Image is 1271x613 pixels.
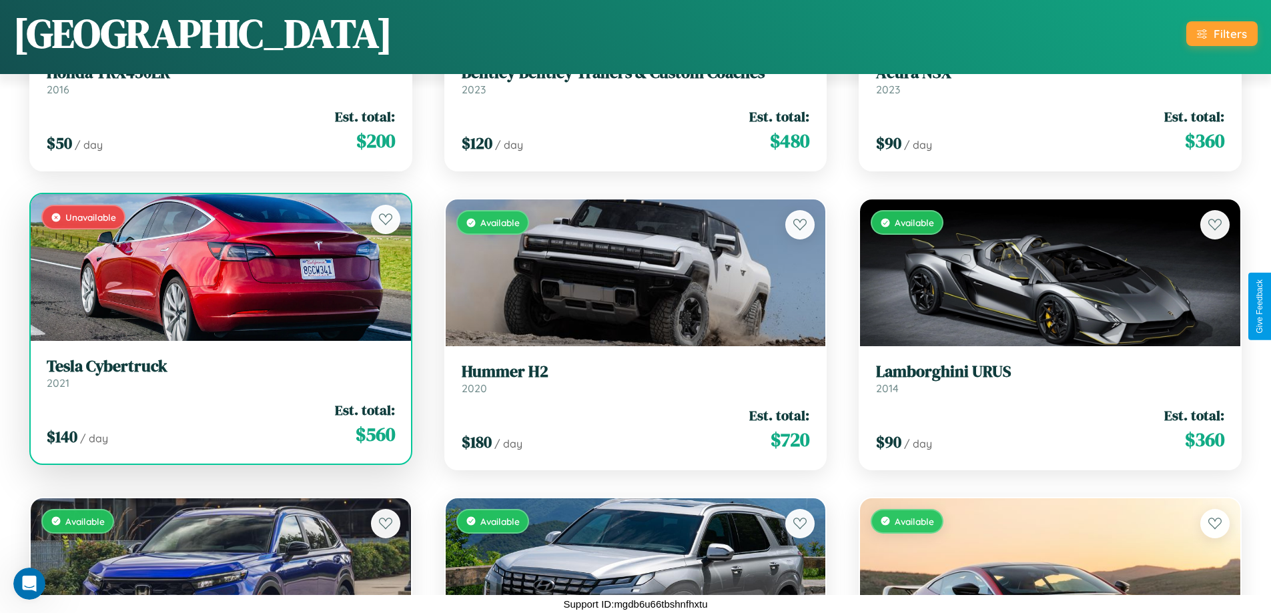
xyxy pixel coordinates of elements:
span: / day [80,432,108,445]
span: $ 90 [876,132,901,154]
span: $ 120 [462,132,492,154]
a: Acura NSX2023 [876,63,1224,96]
span: $ 180 [462,431,492,453]
span: $ 360 [1185,127,1224,154]
span: Available [480,217,520,228]
span: Available [480,516,520,527]
a: Hummer H22020 [462,362,810,395]
iframe: Intercom live chat [13,568,45,600]
span: 2021 [47,376,69,390]
div: Filters [1214,27,1247,41]
span: 2020 [462,382,487,395]
span: 2016 [47,83,69,96]
span: / day [494,437,522,450]
span: Est. total: [749,107,809,126]
span: $ 560 [356,421,395,448]
span: $ 360 [1185,426,1224,453]
h3: Bentley Bentley Trailers & Custom Coaches [462,63,810,83]
p: Support ID: mgdb6u66tbshnfhxtu [564,595,708,613]
h3: Lamborghini URUS [876,362,1224,382]
span: $ 50 [47,132,72,154]
span: / day [904,138,932,151]
span: / day [904,437,932,450]
span: $ 200 [356,127,395,154]
span: Available [895,516,934,527]
span: Available [895,217,934,228]
h3: Hummer H2 [462,362,810,382]
a: Tesla Cybertruck2021 [47,357,395,390]
div: Give Feedback [1255,279,1264,334]
h3: Tesla Cybertruck [47,357,395,376]
span: 2014 [876,382,899,395]
span: Est. total: [1164,406,1224,425]
span: Est. total: [335,107,395,126]
span: Est. total: [749,406,809,425]
span: 2023 [876,83,900,96]
span: 2023 [462,83,486,96]
span: Est. total: [1164,107,1224,126]
span: / day [75,138,103,151]
span: $ 90 [876,431,901,453]
a: Bentley Bentley Trailers & Custom Coaches2023 [462,63,810,96]
h1: [GEOGRAPHIC_DATA] [13,6,392,61]
a: Honda TRX450ER2016 [47,63,395,96]
span: $ 720 [771,426,809,453]
button: Filters [1186,21,1258,46]
span: / day [495,138,523,151]
span: $ 140 [47,426,77,448]
span: Available [65,516,105,527]
span: Est. total: [335,400,395,420]
span: Unavailable [65,211,116,223]
span: $ 480 [770,127,809,154]
a: Lamborghini URUS2014 [876,362,1224,395]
